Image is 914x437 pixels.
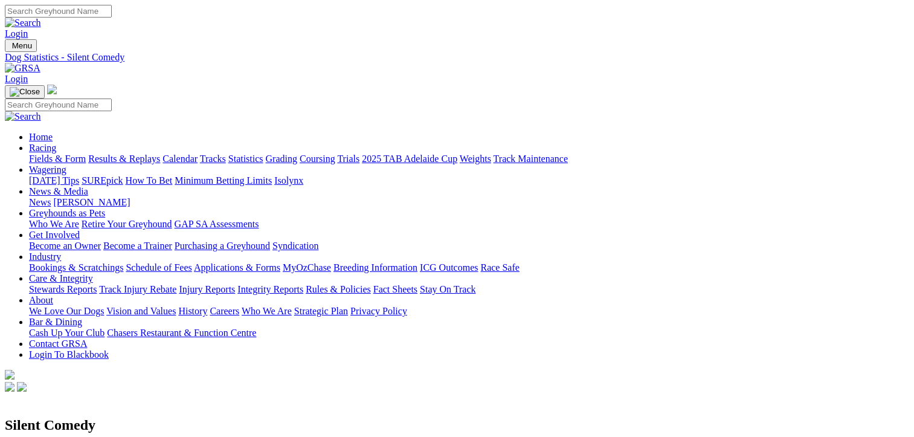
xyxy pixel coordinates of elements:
img: Search [5,111,41,122]
img: twitter.svg [17,382,27,392]
img: logo-grsa-white.png [47,85,57,94]
div: About [29,306,909,317]
a: About [29,295,53,305]
a: Stay On Track [420,284,475,294]
img: facebook.svg [5,382,14,392]
a: Tracks [200,154,226,164]
img: Search [5,18,41,28]
a: ICG Outcomes [420,262,478,273]
div: Industry [29,262,909,273]
a: Stewards Reports [29,284,97,294]
a: Get Involved [29,230,80,240]
a: GAP SA Assessments [175,219,259,229]
div: Wagering [29,175,909,186]
span: Menu [12,41,32,50]
div: Bar & Dining [29,328,909,338]
a: Vision and Values [106,306,176,316]
a: 2025 TAB Adelaide Cup [362,154,457,164]
a: Fact Sheets [373,284,417,294]
a: News & Media [29,186,88,196]
a: SUREpick [82,175,123,186]
a: History [178,306,207,316]
a: Strategic Plan [294,306,348,316]
a: How To Bet [126,175,173,186]
div: News & Media [29,197,909,208]
h2: Silent Comedy [5,417,909,433]
a: Purchasing a Greyhound [175,241,270,251]
a: Dog Statistics - Silent Comedy [5,52,909,63]
button: Toggle navigation [5,85,45,99]
button: Toggle navigation [5,39,37,52]
a: Isolynx [274,175,303,186]
input: Search [5,99,112,111]
a: Greyhounds as Pets [29,208,105,218]
a: Login To Blackbook [29,349,109,360]
a: Become a Trainer [103,241,172,251]
a: Statistics [228,154,263,164]
a: Rules & Policies [306,284,371,294]
div: Care & Integrity [29,284,909,295]
a: Care & Integrity [29,273,93,283]
a: Breeding Information [333,262,417,273]
a: Fields & Form [29,154,86,164]
a: Wagering [29,164,66,175]
img: GRSA [5,63,40,74]
input: Search [5,5,112,18]
a: Home [29,132,53,142]
a: Calendar [163,154,198,164]
a: Become an Owner [29,241,101,251]
a: Racing [29,143,56,153]
a: Industry [29,251,61,262]
a: Results & Replays [88,154,160,164]
a: Minimum Betting Limits [175,175,272,186]
a: Bar & Dining [29,317,82,327]
div: Racing [29,154,909,164]
a: [DATE] Tips [29,175,79,186]
a: Cash Up Your Club [29,328,105,338]
a: Syndication [272,241,318,251]
a: Race Safe [480,262,519,273]
a: Privacy Policy [350,306,407,316]
a: Track Maintenance [494,154,568,164]
a: Track Injury Rebate [99,284,176,294]
a: Who We Are [29,219,79,229]
a: Who We Are [242,306,292,316]
div: Get Involved [29,241,909,251]
a: Login [5,74,28,84]
a: Weights [460,154,491,164]
a: Bookings & Scratchings [29,262,123,273]
img: Close [10,87,40,97]
a: Injury Reports [179,284,235,294]
a: Careers [210,306,239,316]
a: News [29,197,51,207]
a: [PERSON_NAME] [53,197,130,207]
a: Contact GRSA [29,338,87,349]
a: MyOzChase [283,262,331,273]
a: Login [5,28,28,39]
a: Trials [337,154,359,164]
a: Integrity Reports [237,284,303,294]
a: Chasers Restaurant & Function Centre [107,328,256,338]
a: Schedule of Fees [126,262,191,273]
a: Applications & Forms [194,262,280,273]
a: Coursing [300,154,335,164]
a: Grading [266,154,297,164]
a: Retire Your Greyhound [82,219,172,229]
img: logo-grsa-white.png [5,370,14,380]
a: We Love Our Dogs [29,306,104,316]
div: Greyhounds as Pets [29,219,909,230]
